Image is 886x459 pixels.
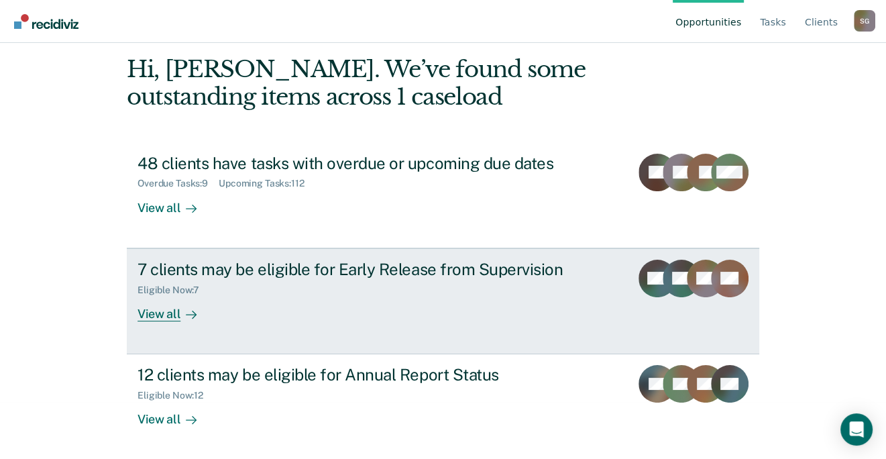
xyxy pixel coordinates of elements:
div: Upcoming Tasks : 112 [219,178,315,189]
button: Profile dropdown button [854,10,875,32]
a: 48 clients have tasks with overdue or upcoming due datesOverdue Tasks:9Upcoming Tasks:112View all [127,143,759,248]
div: View all [137,189,213,215]
div: Open Intercom Messenger [840,413,873,446]
div: 12 clients may be eligible for Annual Report Status [137,365,608,385]
div: View all [137,401,213,427]
div: Overdue Tasks : 9 [137,178,219,189]
div: 7 clients may be eligible for Early Release from Supervision [137,260,608,279]
div: 48 clients have tasks with overdue or upcoming due dates [137,154,608,173]
div: View all [137,295,213,321]
div: S G [854,10,875,32]
img: Recidiviz [14,14,78,29]
div: Hi, [PERSON_NAME]. We’ve found some outstanding items across 1 caseload [127,56,632,111]
a: 7 clients may be eligible for Early Release from SupervisionEligible Now:7View all [127,248,759,354]
div: Eligible Now : 12 [137,390,214,401]
div: Eligible Now : 7 [137,285,210,296]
